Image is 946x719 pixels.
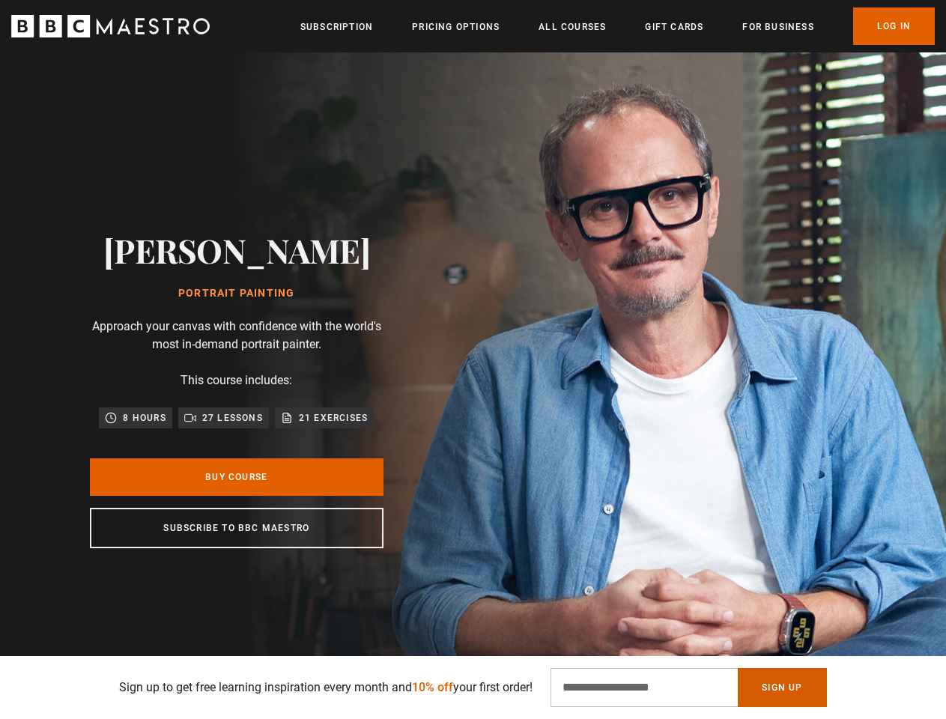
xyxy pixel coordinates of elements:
[299,410,368,425] p: 21 exercises
[103,231,371,269] h2: [PERSON_NAME]
[90,458,383,496] a: Buy Course
[412,680,453,694] span: 10% off
[202,410,263,425] p: 27 lessons
[300,19,373,34] a: Subscription
[412,19,500,34] a: Pricing Options
[181,371,292,389] p: This course includes:
[103,288,371,300] h1: Portrait Painting
[738,668,826,707] button: Sign Up
[123,410,166,425] p: 8 hours
[90,318,383,354] p: Approach your canvas with confidence with the world's most in-demand portrait painter.
[853,7,935,45] a: Log In
[742,19,813,34] a: For business
[90,508,383,548] a: Subscribe to BBC Maestro
[300,7,935,45] nav: Primary
[645,19,703,34] a: Gift Cards
[119,679,533,697] p: Sign up to get free learning inspiration every month and your first order!
[539,19,606,34] a: All Courses
[11,15,210,37] svg: BBC Maestro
